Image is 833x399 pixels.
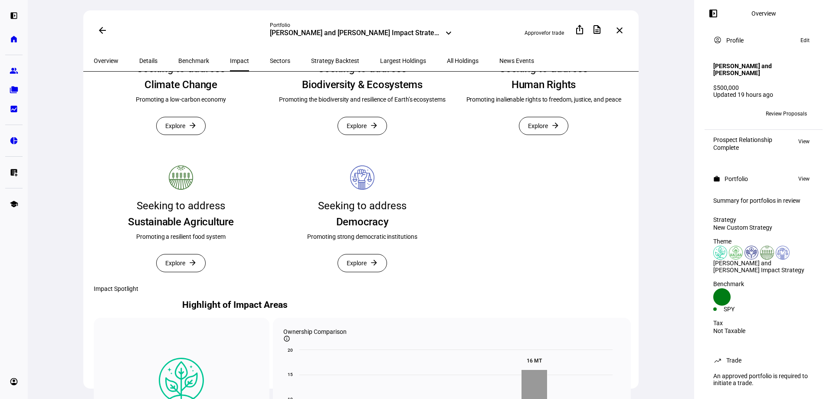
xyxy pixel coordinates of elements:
[10,11,18,20] eth-mat-symbol: left_panel_open
[318,197,407,215] div: Seeking to address
[796,35,814,46] button: Edit
[713,197,814,204] div: Summary for portfolios in review
[443,28,454,38] mat-icon: keyboard_arrow_down
[188,258,197,267] mat-icon: arrow_forward
[10,168,18,177] eth-mat-symbol: list_alt_add
[169,165,193,190] img: Pillar icon
[311,58,359,64] span: Strategy Backtest
[713,216,814,223] div: Strategy
[350,165,374,190] img: Pillar icon
[726,37,744,44] div: Profile
[5,62,23,79] a: group
[729,246,743,260] img: deforestation.colored.svg
[370,258,378,267] mat-icon: arrow_forward
[165,117,185,135] span: Explore
[519,117,568,135] button: Explore
[288,348,293,353] text: 20
[466,95,621,104] div: Promoting inalienable rights to freedom, justice, and peace
[136,95,226,104] div: Promoting a low-carbon economy
[279,95,446,104] div: Promoting the biodiversity and resilience of Earth’s ecosystems
[336,215,389,229] div: Democracy
[800,35,810,46] span: Edit
[10,35,18,43] eth-mat-symbol: home
[380,58,426,64] span: Largest Holdings
[97,25,108,36] mat-icon: arrow_back
[156,254,206,272] button: Explore
[447,58,479,64] span: All Holdings
[713,280,814,287] div: Benchmark
[139,58,157,64] span: Details
[713,224,814,231] div: New Custom Strategy
[525,30,544,36] span: Approve
[614,25,625,36] mat-icon: close
[347,254,367,272] span: Explore
[10,66,18,75] eth-mat-symbol: group
[724,306,764,313] div: SPY
[5,132,23,149] a: pie_chart
[128,215,233,229] div: Sustainable Agriculture
[713,356,722,365] mat-icon: trending_up
[713,91,814,98] div: Updated 19 hours ago
[766,107,807,121] span: Review Proposals
[10,136,18,145] eth-mat-symbol: pie_chart
[288,372,293,377] text: 15
[338,254,387,272] button: Explore
[760,246,774,260] img: sustainableAgriculture.colored.svg
[713,36,722,44] mat-icon: account_circle
[178,58,209,64] span: Benchmark
[302,78,423,92] div: Biodiversity & Ecosystems
[726,357,741,364] div: Trade
[518,26,571,40] button: Approvefor trade
[10,377,18,386] eth-mat-symbol: account_circle
[137,197,225,215] div: Seeking to address
[708,8,718,19] mat-icon: left_panel_open
[713,175,720,182] mat-icon: work
[5,81,23,99] a: folder_copy
[592,24,602,35] mat-icon: description
[10,200,18,208] eth-mat-symbol: school
[527,358,542,364] text: 16 MT
[751,10,776,17] div: Overview
[270,22,452,29] div: Portfolio
[744,246,758,260] img: humanRights.colored.svg
[338,117,387,135] button: Explore
[283,335,290,342] mat-icon: info_outline
[5,100,23,118] a: bid_landscape
[574,24,585,35] mat-icon: ios_share
[188,121,197,130] mat-icon: arrow_forward
[270,29,442,39] div: [PERSON_NAME] and [PERSON_NAME] Impact Strategy - Higher Impact - Backtest
[94,58,118,64] span: Overview
[713,327,814,334] div: Not Taxable
[713,136,772,143] div: Prospect Relationship
[551,121,560,130] mat-icon: arrow_forward
[499,58,534,64] span: News Events
[5,30,23,48] a: home
[94,300,376,310] h2: Highlight of Impact Areas
[544,30,564,36] span: for trade
[283,328,620,335] div: Ownership Comparison
[713,238,814,245] div: Theme
[713,260,814,274] div: [PERSON_NAME] and [PERSON_NAME] Impact Strategy
[708,369,819,390] div: An approved portfolio is required to initiate a trade.
[136,232,226,241] div: Promoting a resilient food system
[798,136,810,147] span: View
[713,246,727,260] img: climateChange.colored.svg
[794,136,814,147] button: View
[798,174,810,184] span: View
[528,117,548,135] span: Explore
[725,175,748,182] div: Portfolio
[370,121,378,130] mat-icon: arrow_forward
[713,355,814,366] eth-panel-overview-card-header: Trade
[165,254,185,272] span: Explore
[144,78,217,92] div: Climate Change
[794,174,814,184] button: View
[713,174,814,184] eth-panel-overview-card-header: Portfolio
[713,84,814,91] div: $500,000
[717,111,724,117] span: TB
[776,246,790,260] img: democracy.colored.svg
[759,107,814,121] button: Review Proposals
[713,144,772,151] div: Complete
[347,117,367,135] span: Explore
[713,63,814,76] h4: [PERSON_NAME] and [PERSON_NAME]
[713,35,814,46] eth-panel-overview-card-header: Profile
